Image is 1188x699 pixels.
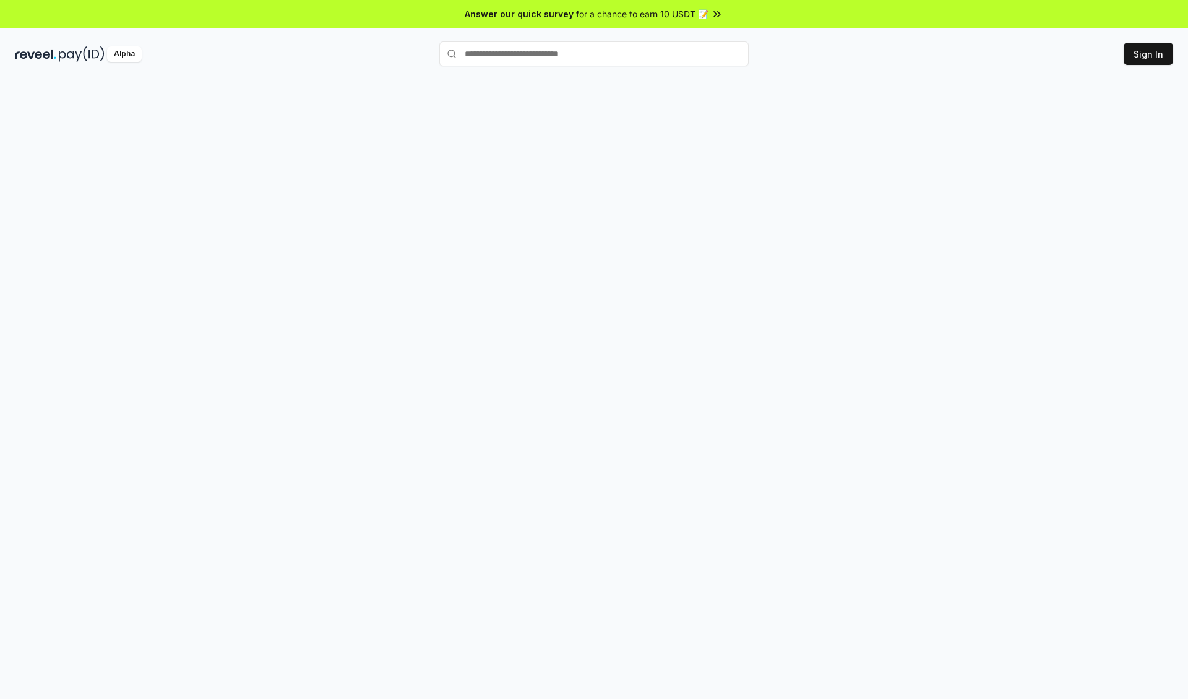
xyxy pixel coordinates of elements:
button: Sign In [1124,43,1173,65]
span: for a chance to earn 10 USDT 📝 [576,7,708,20]
img: pay_id [59,46,105,62]
span: Answer our quick survey [465,7,574,20]
div: Alpha [107,46,142,62]
img: reveel_dark [15,46,56,62]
